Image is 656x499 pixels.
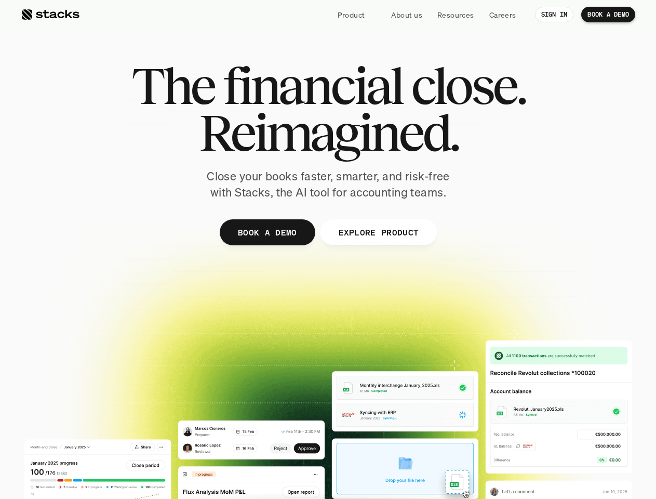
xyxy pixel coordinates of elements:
[483,5,523,24] a: Careers
[131,62,214,109] span: The
[338,225,419,240] p: EXPLORE PRODUCT
[338,9,365,20] p: Product
[581,7,635,22] a: BOOK A DEMO
[391,9,422,20] p: About us
[198,168,458,201] p: Close your books faster, smarter, and risk-free with Stacks, the AI tool for accounting teams.
[411,62,525,109] span: close.
[437,9,474,20] p: Resources
[320,219,437,245] a: EXPLORE PRODUCT
[223,62,402,109] span: financial
[535,7,574,22] a: SIGN IN
[198,109,458,156] span: Reimagined.
[541,11,568,18] p: SIGN IN
[431,5,480,24] a: Resources
[385,5,429,24] a: About us
[219,219,315,245] a: BOOK A DEMO
[489,9,516,20] p: Careers
[237,225,297,240] p: BOOK A DEMO
[587,11,629,18] p: BOOK A DEMO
